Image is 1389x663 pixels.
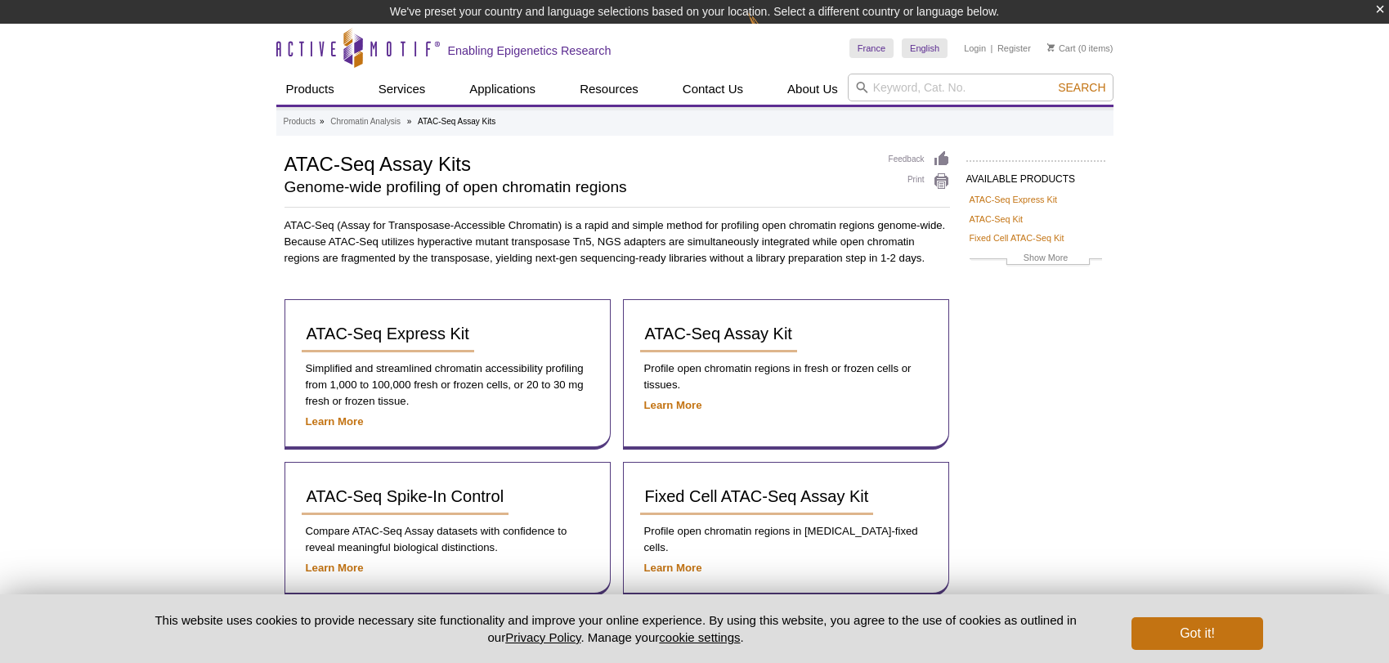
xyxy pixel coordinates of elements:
a: Contact Us [673,74,753,105]
p: Profile open chromatin regions in fresh or frozen cells or tissues. [640,361,932,393]
a: Products [284,114,316,129]
a: France [849,38,894,58]
span: Search [1058,81,1105,94]
a: Learn More [644,399,702,411]
img: Change Here [748,12,791,51]
span: ATAC-Seq Assay Kit [645,325,792,343]
a: Cart [1047,43,1076,54]
button: Got it! [1131,617,1262,650]
a: Register [997,43,1031,54]
a: Fixed Cell ATAC-Seq Assay Kit [640,479,874,515]
a: Feedback [889,150,950,168]
h2: Enabling Epigenetics Research [448,43,612,58]
li: ATAC-Seq Assay Kits [418,117,495,126]
a: Applications [459,74,545,105]
p: Compare ATAC-Seq Assay datasets with confidence to reveal meaningful biological distinctions. [302,523,594,556]
p: This website uses cookies to provide necessary site functionality and improve your online experie... [127,611,1105,646]
a: ATAC-Seq Express Kit [970,192,1058,207]
a: Fixed Cell ATAC-Seq Kit [970,231,1064,245]
li: | [991,38,993,58]
li: (0 items) [1047,38,1113,58]
button: cookie settings [659,630,740,644]
a: Resources [570,74,648,105]
span: ATAC-Seq Spike-In Control [307,487,504,505]
a: English [902,38,948,58]
a: Print [889,172,950,190]
a: ATAC-Seq Kit [970,212,1024,226]
h2: Genome-wide profiling of open chromatin regions [285,180,872,195]
a: Chromatin Analysis [330,114,401,129]
p: ATAC-Seq (Assay for Transposase-Accessible Chromatin) is a rapid and simple method for profiling ... [285,217,950,267]
h1: ATAC-Seq Assay Kits [285,150,872,175]
p: Profile open chromatin regions in [MEDICAL_DATA]-fixed cells. [640,523,932,556]
img: Your Cart [1047,43,1055,52]
a: Learn More [644,562,702,574]
span: Fixed Cell ATAC-Seq Assay Kit [645,487,869,505]
a: Privacy Policy [505,630,580,644]
p: Simplified and streamlined chromatin accessibility profiling from 1,000 to 100,000 fresh or froze... [302,361,594,410]
li: » [320,117,325,126]
a: ATAC-Seq Assay Kit [640,316,797,352]
h2: AVAILABLE PRODUCTS [966,160,1105,190]
a: ATAC-Seq Express Kit [302,316,474,352]
li: » [407,117,412,126]
input: Keyword, Cat. No. [848,74,1113,101]
a: Learn More [306,415,364,428]
a: About Us [777,74,848,105]
span: ATAC-Seq Express Kit [307,325,469,343]
a: Services [369,74,436,105]
a: Login [964,43,986,54]
button: Search [1053,80,1110,95]
a: Show More [970,250,1102,269]
a: ATAC-Seq Spike-In Control [302,479,509,515]
a: Learn More [306,562,364,574]
a: Products [276,74,344,105]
